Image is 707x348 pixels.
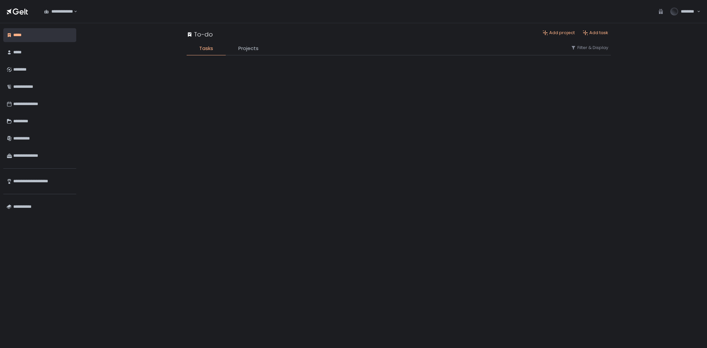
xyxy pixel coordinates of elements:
[187,30,213,39] div: To-do
[571,45,608,51] button: Filter & Display
[199,45,213,52] span: Tasks
[40,5,77,19] div: Search for option
[238,45,259,52] span: Projects
[543,30,575,36] button: Add project
[583,30,608,36] button: Add task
